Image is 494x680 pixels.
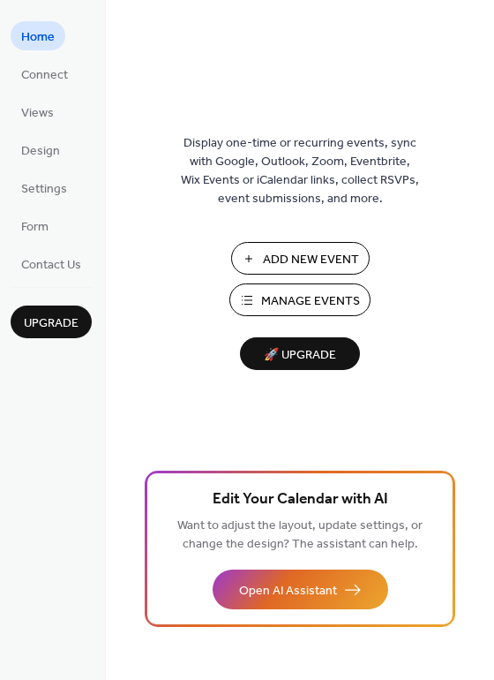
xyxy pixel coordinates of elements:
[240,337,360,370] button: 🚀 Upgrade
[21,142,60,161] span: Design
[213,487,388,512] span: Edit Your Calendar with AI
[181,134,419,208] span: Display one-time or recurring events, sync with Google, Outlook, Zoom, Eventbrite, Wix Events or ...
[24,314,79,333] span: Upgrade
[251,344,349,367] span: 🚀 Upgrade
[213,570,388,609] button: Open AI Assistant
[11,135,71,164] a: Design
[21,66,68,85] span: Connect
[11,97,64,126] a: Views
[21,256,81,275] span: Contact Us
[21,104,54,123] span: Views
[11,173,78,202] a: Settings
[11,211,59,240] a: Form
[11,306,92,338] button: Upgrade
[229,283,370,316] button: Manage Events
[231,242,370,275] button: Add New Event
[21,180,67,199] span: Settings
[177,514,423,556] span: Want to adjust the layout, update settings, or change the design? The assistant can help.
[21,218,49,237] span: Form
[11,59,79,88] a: Connect
[263,251,359,269] span: Add New Event
[261,292,360,311] span: Manage Events
[239,582,337,601] span: Open AI Assistant
[21,28,55,47] span: Home
[11,21,65,50] a: Home
[11,249,92,278] a: Contact Us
